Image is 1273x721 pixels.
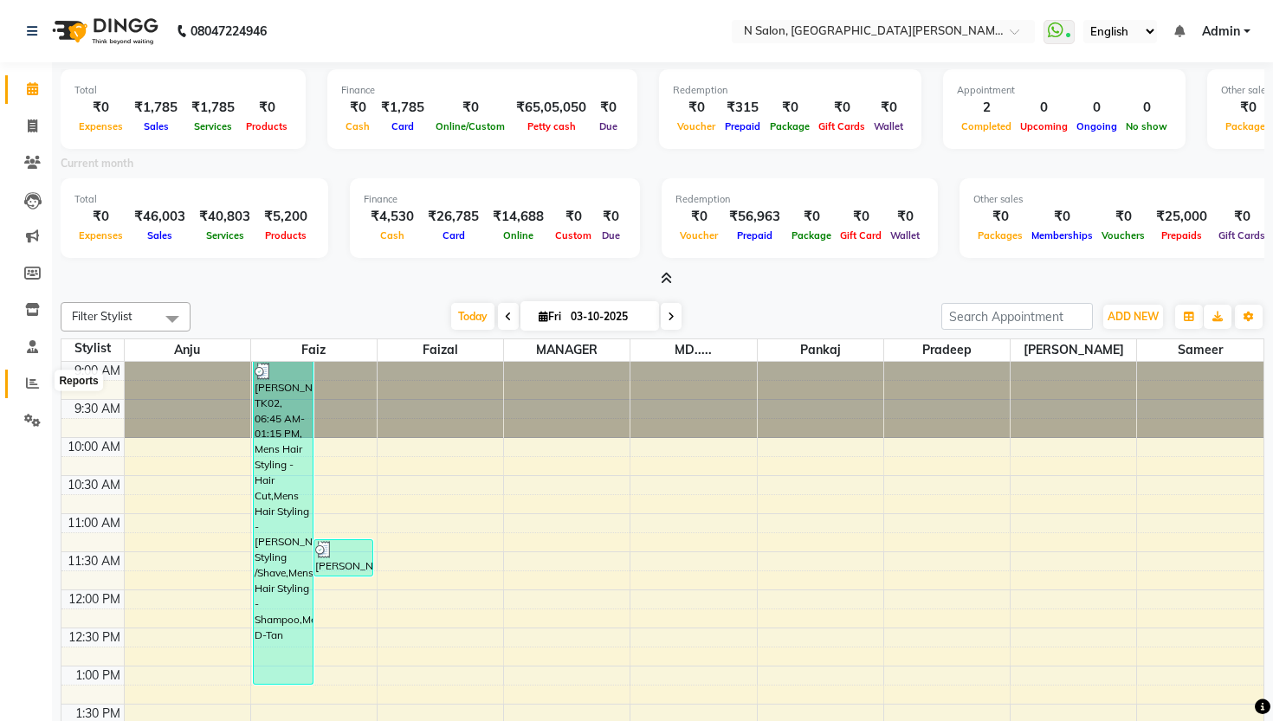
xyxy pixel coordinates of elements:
span: Expenses [74,229,127,241]
div: Appointment [957,83,1172,98]
div: Finance [341,83,624,98]
div: ₹315 [720,98,766,118]
div: ₹0 [886,207,924,227]
span: ADD NEW [1108,310,1159,323]
div: ₹0 [431,98,509,118]
div: 10:30 AM [64,476,124,494]
div: 9:00 AM [71,362,124,380]
span: Faiz [251,339,377,361]
span: Vouchers [1097,229,1149,241]
div: 1:00 PM [72,666,124,685]
label: Current month [61,156,133,171]
button: ADD NEW [1103,305,1163,329]
div: ₹0 [74,98,127,118]
span: Voucher [675,229,722,241]
span: Pankaj [758,339,883,361]
div: ₹0 [1027,207,1097,227]
span: Ongoing [1072,120,1121,132]
span: Due [598,229,624,241]
span: Fri [534,310,565,323]
div: ₹1,785 [184,98,242,118]
div: Stylist [61,339,124,357]
div: ₹0 [341,98,374,118]
span: Card [438,229,469,241]
div: Other sales [973,192,1270,207]
div: ₹1,785 [374,98,431,118]
span: Gift Card [836,229,886,241]
span: Sales [143,229,177,241]
div: ₹0 [593,98,624,118]
div: ₹0 [973,207,1027,227]
span: MANAGER [504,339,630,361]
div: ₹56,963 [722,207,787,227]
span: Wallet [886,229,924,241]
div: ₹5,200 [257,207,314,227]
div: Redemption [673,83,908,98]
span: Upcoming [1016,120,1072,132]
div: ₹0 [74,207,127,227]
span: Gift Cards [1214,229,1270,241]
span: Package [766,120,814,132]
span: Completed [957,120,1016,132]
span: Wallet [869,120,908,132]
div: [PERSON_NAME], TK02, 06:45 AM-01:15 PM, Mens Hair Styling - Hair Cut,Mens Hair Styling - [PERSON_... [254,362,313,684]
img: logo [44,7,163,55]
span: Custom [551,229,596,241]
div: 9:30 AM [71,400,124,418]
span: Expenses [74,120,127,132]
span: Today [451,303,494,330]
div: Finance [364,192,626,207]
div: ₹1,785 [127,98,184,118]
div: ₹0 [1097,207,1149,227]
div: ₹0 [766,98,814,118]
div: ₹0 [814,98,869,118]
div: ₹0 [836,207,886,227]
span: Sales [139,120,173,132]
input: 2025-10-03 [565,304,652,330]
div: ₹0 [596,207,626,227]
span: Products [261,229,311,241]
span: MD..... [630,339,756,361]
span: Online/Custom [431,120,509,132]
span: Admin [1202,23,1240,41]
span: Cash [376,229,409,241]
div: ₹26,785 [421,207,486,227]
span: Online [499,229,538,241]
div: ₹40,803 [192,207,257,227]
div: ₹0 [673,98,720,118]
span: [PERSON_NAME] [1011,339,1136,361]
div: 0 [1072,98,1121,118]
span: Gift Cards [814,120,869,132]
div: Redemption [675,192,924,207]
div: 12:00 PM [65,590,124,608]
div: ₹0 [1214,207,1270,227]
span: Prepaid [733,229,777,241]
div: 11:30 AM [64,552,124,570]
span: Products [242,120,292,132]
span: Pradeep [884,339,1010,361]
div: 0 [1121,98,1172,118]
span: Prepaids [1157,229,1206,241]
div: ₹65,05,050 [509,98,593,118]
span: Faizal [378,339,503,361]
div: ₹14,688 [486,207,551,227]
span: Petty cash [523,120,580,132]
div: ₹4,530 [364,207,421,227]
div: [PERSON_NAME] maam, TK01, 11:20 AM-11:50 AM, Mens Hair Styling - Hair Cut [314,540,373,576]
div: 0 [1016,98,1072,118]
span: Services [202,229,249,241]
span: Packages [973,229,1027,241]
div: 2 [957,98,1016,118]
div: Total [74,192,314,207]
div: ₹0 [787,207,836,227]
span: No show [1121,120,1172,132]
span: Voucher [673,120,720,132]
input: Search Appointment [941,303,1093,330]
span: Package [787,229,836,241]
div: 11:00 AM [64,514,124,532]
span: Anju [125,339,250,361]
span: Services [190,120,236,132]
b: 08047224946 [191,7,267,55]
div: ₹0 [242,98,292,118]
div: ₹0 [869,98,908,118]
